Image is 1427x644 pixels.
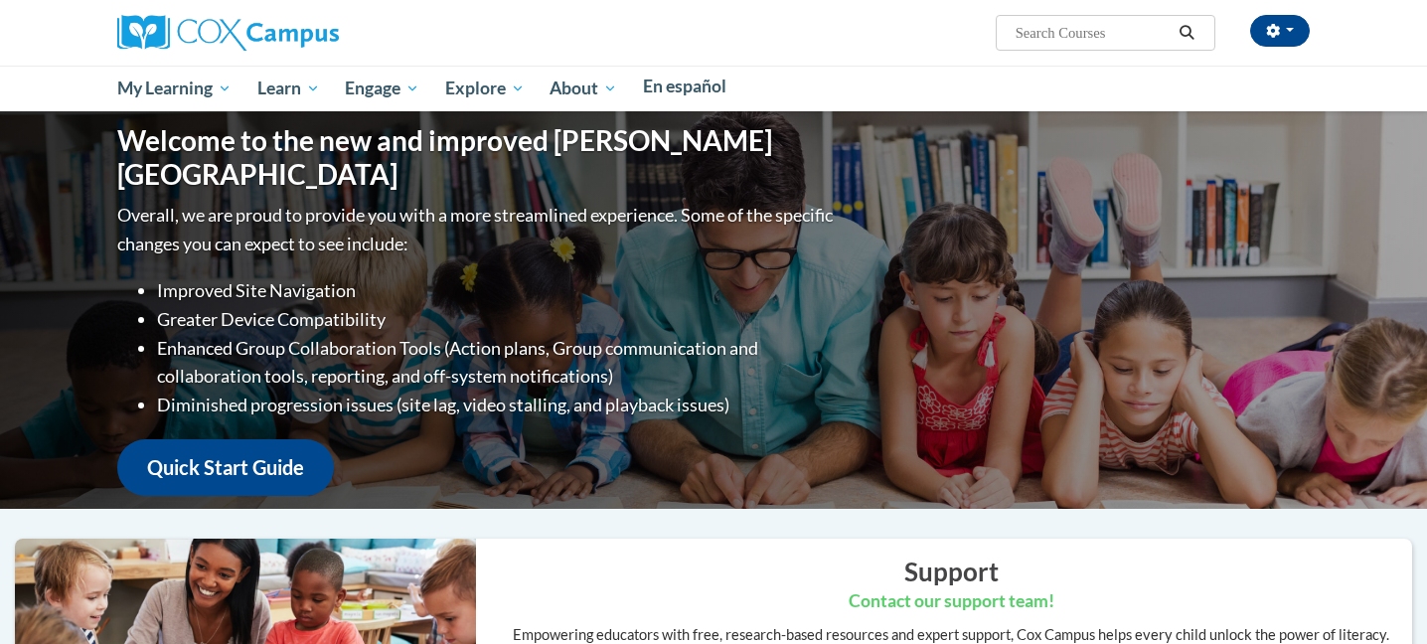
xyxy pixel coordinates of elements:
[538,66,631,111] a: About
[117,15,339,51] img: Cox Campus
[157,391,838,419] li: Diminished progression issues (site lag, video stalling, and playback issues)
[117,201,838,258] p: Overall, we are proud to provide you with a more streamlined experience. Some of the specific cha...
[104,66,244,111] a: My Learning
[332,66,432,111] a: Engage
[157,276,838,305] li: Improved Site Navigation
[117,23,339,40] a: Cox Campus
[1179,26,1196,41] i: 
[1014,21,1173,45] input: Search Courses
[1173,21,1202,45] button: Search
[630,66,739,107] a: En español
[157,305,838,334] li: Greater Device Compatibility
[345,77,419,100] span: Engage
[117,439,334,496] a: Quick Start Guide
[117,77,232,100] span: My Learning
[445,77,525,100] span: Explore
[1250,15,1310,47] button: Account Settings
[550,77,617,100] span: About
[491,554,1412,589] h2: Support
[432,66,538,111] a: Explore
[491,589,1412,614] h3: Contact our support team!
[244,66,333,111] a: Learn
[87,66,1340,111] div: Main menu
[117,124,838,191] h1: Welcome to the new and improved [PERSON_NAME][GEOGRAPHIC_DATA]
[643,76,726,96] span: En español
[157,334,838,392] li: Enhanced Group Collaboration Tools (Action plans, Group communication and collaboration tools, re...
[257,77,320,100] span: Learn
